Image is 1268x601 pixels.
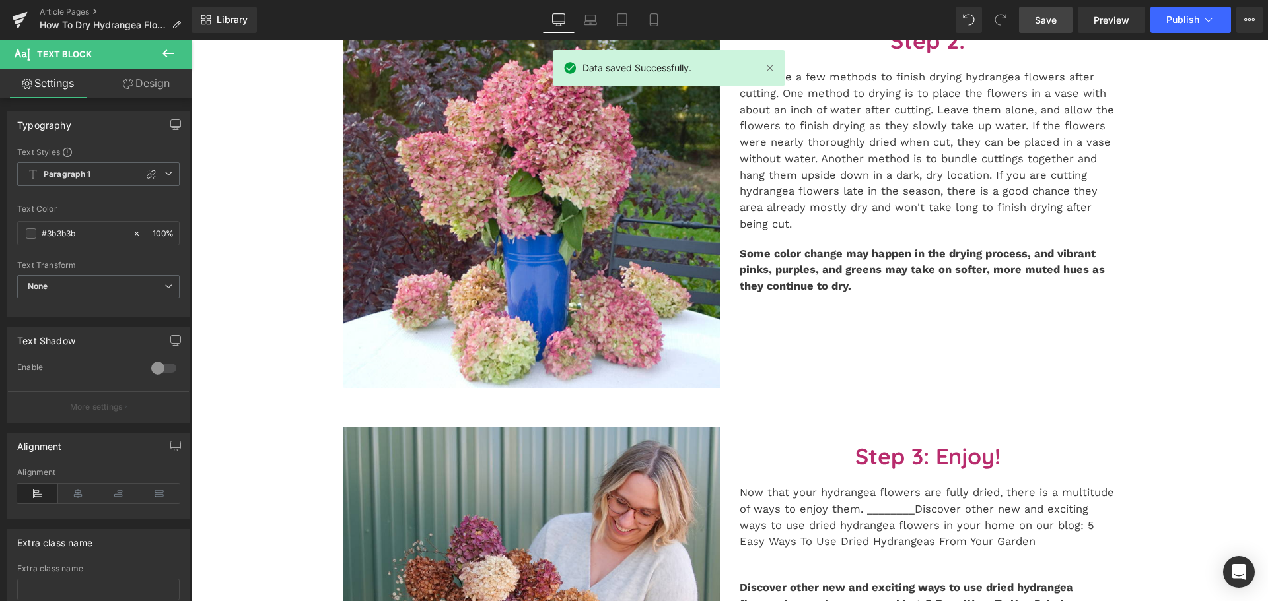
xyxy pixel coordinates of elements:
button: Redo [987,7,1014,33]
div: Typography [17,112,71,131]
span: Library [217,14,248,26]
div: Domain: [DOMAIN_NAME] [34,34,145,45]
img: tab_keywords_by_traffic_grey.svg [131,77,142,87]
img: logo_orange.svg [21,21,32,32]
span: Data saved Successfully. [582,61,691,75]
b: Paragraph 1 [44,169,91,180]
a: New Library [192,7,257,33]
span: Text Block [37,49,92,59]
span: Publish [1166,15,1199,25]
a: Tablet [606,7,638,33]
a: Laptop [575,7,606,33]
div: Open Intercom Messenger [1223,556,1255,588]
button: Publish [1150,7,1231,33]
span: Save [1035,13,1057,27]
span: Preview [1094,13,1129,27]
div: v 4.0.25 [37,21,65,32]
div: % [147,222,179,245]
a: Desktop [543,7,575,33]
div: Enable [17,362,138,376]
div: Text Color [17,205,180,214]
img: tab_domain_overview_orange.svg [36,77,46,87]
p: More settings [70,401,123,413]
span: Some color change may happen in the drying process, and vibrant pinks, purples, and greens may ta... [549,208,914,253]
a: Preview [1078,7,1145,33]
span: How To Dry Hydrangea Flowers In 3 Easy Steps [40,20,166,30]
div: Text Shadow [17,328,75,346]
a: Mobile [638,7,670,33]
p: There are a few methods to finish drying hydrangea flowers after cutting. One method to drying is... [549,30,925,193]
img: website_grey.svg [21,34,32,45]
p: Now that your hydrangea flowers are fully dried, there is a multitude of ways to enjoy them. ____... [549,445,925,511]
button: Undo [956,7,982,33]
div: Text Styles [17,146,180,157]
button: More [1236,7,1263,33]
div: Alignment [17,433,62,452]
input: Color [42,226,126,241]
div: Domain Overview [50,78,118,86]
button: More settings [8,391,189,422]
b: None [28,281,48,291]
div: Extra class name [17,564,180,573]
span: Step 3: Enjoy! [664,402,810,431]
div: Extra class name [17,530,92,548]
div: Text Transform [17,261,180,270]
span: Discover other new and exciting ways to use dried hydrangea flowers in your home on our blog: 5 E... [549,542,882,587]
div: Alignment [17,468,180,477]
a: Article Pages [40,7,192,17]
a: Design [98,69,194,98]
div: Keywords by Traffic [146,78,223,86]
